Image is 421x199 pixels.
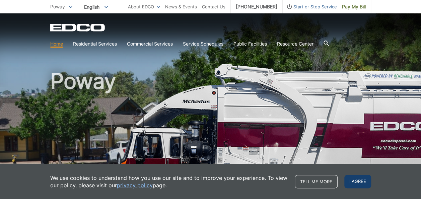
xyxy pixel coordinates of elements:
p: We use cookies to understand how you use our site and to improve your experience. To view our pol... [50,174,288,189]
a: Residential Services [73,40,117,48]
a: Tell me more [295,175,338,188]
a: Home [50,40,63,48]
a: About EDCO [128,3,160,10]
a: privacy policy [117,182,153,189]
a: EDCD logo. Return to the homepage. [50,23,106,31]
span: I agree [344,175,371,188]
a: News & Events [165,3,197,10]
a: Contact Us [202,3,225,10]
a: Commercial Services [127,40,173,48]
a: Service Schedules [183,40,223,48]
a: Resource Center [277,40,313,48]
a: Public Facilities [233,40,267,48]
span: Pay My Bill [342,3,366,10]
span: Poway [50,4,65,9]
span: English [79,1,113,12]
